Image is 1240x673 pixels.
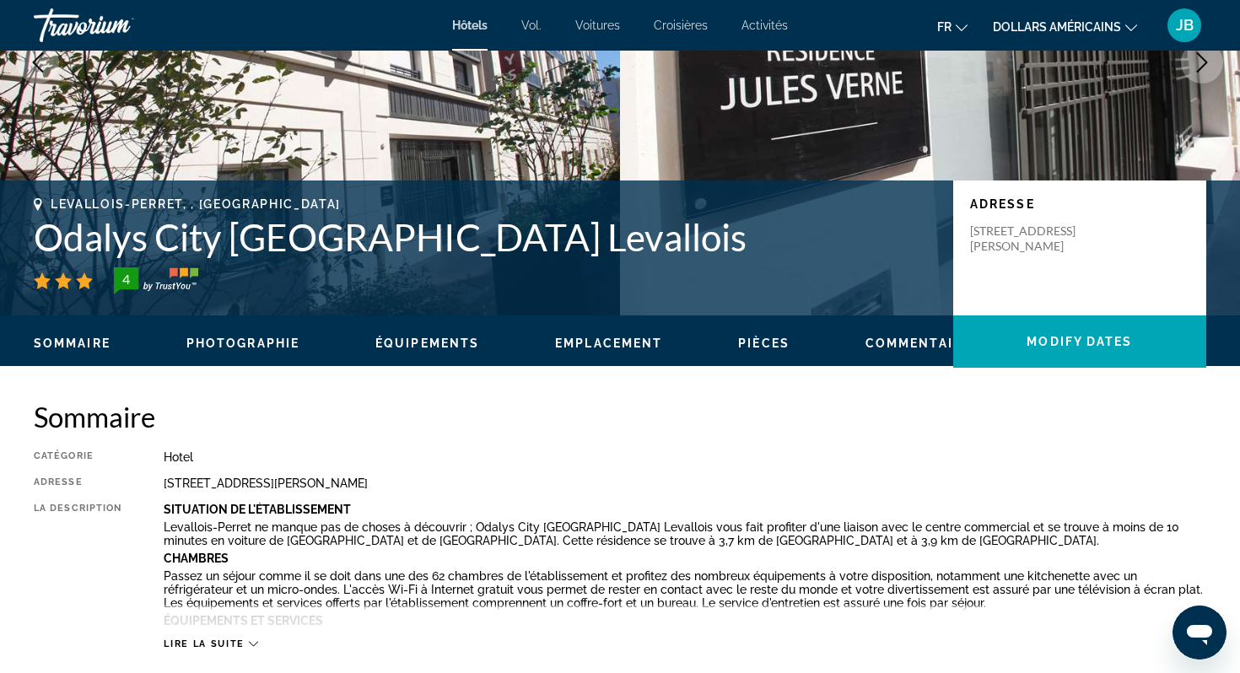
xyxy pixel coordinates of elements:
span: Levallois-Perret, , [GEOGRAPHIC_DATA] [51,197,341,211]
div: Hotel [164,450,1206,464]
img: TrustYou guest rating badge [114,267,198,294]
b: Chambres [164,552,229,565]
font: dollars américains [993,20,1121,34]
span: Lire la suite [164,638,244,649]
span: Modify Dates [1027,335,1132,348]
a: Travorium [34,3,202,47]
button: Next image [1181,41,1223,83]
div: Adresse [34,476,121,490]
span: Équipements [375,336,479,350]
h2: Sommaire [34,400,1206,433]
button: Menu utilisateur [1162,8,1206,43]
a: Vol. [521,19,542,32]
div: [STREET_ADDRESS][PERSON_NAME] [164,476,1206,490]
div: Catégorie [34,450,121,464]
button: Photographie [186,336,299,351]
iframe: Bouton de lancement de la fenêtre de messagerie [1173,606,1227,660]
span: Emplacement [555,336,662,350]
button: Lire la suite [164,638,257,650]
span: Sommaire [34,336,111,350]
p: [STREET_ADDRESS][PERSON_NAME] [970,223,1105,254]
button: Commentaires [865,336,980,351]
button: Modify Dates [953,315,1206,368]
font: fr [937,20,952,34]
p: Adresse [970,197,1189,211]
button: Sommaire [34,336,111,351]
button: Changer de devise [993,14,1137,39]
h1: Odalys City [GEOGRAPHIC_DATA] Levallois [34,215,936,259]
div: 4 [109,269,143,289]
b: Situation De L'établissement [164,503,351,516]
a: Activités [741,19,788,32]
button: Changer de langue [937,14,968,39]
span: Commentaires [865,336,980,350]
a: Hôtels [452,19,488,32]
p: Levallois-Perret ne manque pas de choses à découvrir ; Odalys City [GEOGRAPHIC_DATA] Levallois vo... [164,520,1206,547]
a: Voitures [575,19,620,32]
button: Emplacement [555,336,662,351]
p: Passez un séjour comme il se doit dans une des 62 chambres de l'établissement et profitez des nom... [164,569,1206,610]
button: Équipements [375,336,479,351]
span: Photographie [186,336,299,350]
a: Croisières [654,19,708,32]
font: JB [1176,16,1194,34]
button: Pièces [738,336,790,351]
span: Pièces [738,336,790,350]
button: Previous image [17,41,59,83]
div: La description [34,503,121,629]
